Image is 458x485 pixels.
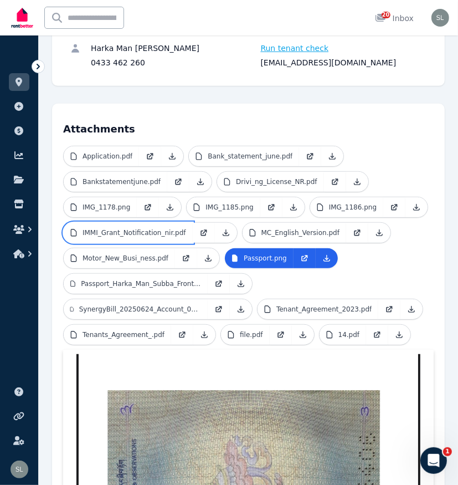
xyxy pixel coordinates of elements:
[159,197,181,217] a: Download Attachment
[270,325,292,345] a: Open in new Tab
[83,152,132,161] p: Application.pdf
[64,299,208,319] a: SynergyBill_20250624_Account_000408450930_025383.pdf
[400,299,423,319] a: Download Attachment
[81,279,201,288] p: Passport_Harka_Man_Subba_Front_page.pdf
[189,146,299,166] a: Bank_statement_june.pdf
[236,177,317,186] p: Drivi_ng_License_NR.pdf
[217,172,324,192] a: Drivi_ng_License_NR.pdf
[338,330,360,339] p: 14.pdf
[79,305,201,314] p: SynergyBill_20250624_Account_000408450930_025383.pdf
[230,274,252,294] a: Download Attachment
[91,43,258,54] div: Harka Man [PERSON_NAME]
[197,248,219,268] a: Download Attachment
[64,172,167,192] a: Bankstatementjune.pdf
[329,203,377,212] p: IMG_1186.png
[431,9,449,27] img: Sam Lee
[405,197,428,217] a: Download Attachment
[261,57,428,68] div: [EMAIL_ADDRESS][DOMAIN_NAME]
[83,228,186,237] p: IMMI_Grant_Notification_nir.pdf
[208,152,292,161] p: Bank_statement_june.pdf
[83,203,130,212] p: IMG_1178.png
[189,172,212,192] a: Download Attachment
[388,325,410,345] a: Download Attachment
[443,447,452,456] span: 1
[230,299,252,319] a: Download Attachment
[382,12,390,18] span: 20
[261,43,329,54] span: Run tenant check
[64,146,139,166] a: Application.pdf
[420,447,447,474] iframe: Intercom live chat
[193,325,215,345] a: Download Attachment
[260,197,282,217] a: Open in new Tab
[64,223,193,243] a: IMMI_Grant_Notification_nir.pdf
[175,248,197,268] a: Open in new Tab
[320,325,367,345] a: 14.pdf
[276,305,372,314] p: Tenant_Agreement_2023.pdf
[324,172,346,192] a: Open in new Tab
[366,325,388,345] a: Open in new Tab
[375,13,414,24] div: Inbox
[346,172,368,192] a: Download Attachment
[137,197,159,217] a: Open in new Tab
[64,274,208,294] a: Passport_Harka_Man_Subba_Front_page.pdf
[261,228,339,237] p: MC_English_Version.pdf
[9,4,35,32] img: RentBetter
[171,325,193,345] a: Open in new Tab
[282,197,305,217] a: Download Attachment
[294,248,316,268] a: Open in new Tab
[221,325,270,345] a: file.pdf
[316,248,338,268] a: Download Attachment
[83,177,161,186] p: Bankstatementjune.pdf
[368,223,390,243] a: Download Attachment
[299,146,321,166] a: Open in new Tab
[208,274,230,294] a: Open in new Tab
[243,223,346,243] a: MC_English_Version.pdf
[193,223,215,243] a: Open in new Tab
[64,325,171,345] a: Tenants_Agreement_.pdf
[83,330,164,339] p: Tenants_Agreement_.pdf
[63,115,434,137] h4: Attachments
[225,248,294,268] a: Passport.png
[215,223,237,243] a: Download Attachment
[91,57,258,68] div: 0433 462 260
[258,299,378,319] a: Tenant_Agreement_2023.pdf
[187,197,260,217] a: IMG_1185.png
[139,146,161,166] a: Open in new Tab
[383,197,405,217] a: Open in new Tab
[208,299,230,319] a: Open in new Tab
[244,254,287,263] p: Passport.png
[64,248,175,268] a: Motor_New_Busi_ness.pdf
[11,461,28,478] img: Sam Lee
[64,197,137,217] a: IMG_1178.png
[240,330,263,339] p: file.pdf
[292,325,314,345] a: Download Attachment
[83,254,168,263] p: Motor_New_Busi_ness.pdf
[205,203,253,212] p: IMG_1185.png
[161,146,183,166] a: Download Attachment
[378,299,400,319] a: Open in new Tab
[346,223,368,243] a: Open in new Tab
[167,172,189,192] a: Open in new Tab
[310,197,383,217] a: IMG_1186.png
[321,146,343,166] a: Download Attachment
